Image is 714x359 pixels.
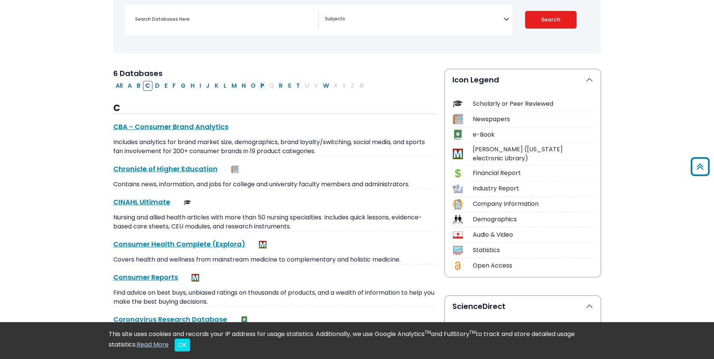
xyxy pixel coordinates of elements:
div: e-Book [473,130,593,139]
button: Close [175,339,190,351]
p: Contains news, information, and jobs for college and university faculty members and administrators. [113,180,435,189]
div: Financial Report [473,169,593,178]
button: Filter Results K [212,81,221,91]
button: Filter Results O [248,81,258,91]
div: Scholarly or Peer Reviewed [473,99,593,108]
img: Icon e-Book [453,129,463,140]
button: Filter Results I [197,81,203,91]
button: Filter Results C [143,81,152,91]
a: Coronavirus Research Database [113,315,227,324]
button: Filter Results N [239,81,248,91]
a: CINAHL Ultimate [113,197,170,207]
img: Icon Statistics [453,245,463,256]
div: Demographics [473,215,593,224]
div: Alpha-list to filter by first letter of database name [113,81,367,90]
button: Filter Results E [162,81,170,91]
img: MeL (Michigan electronic Library) [192,274,199,281]
button: Filter Results M [229,81,239,91]
img: Icon Financial Report [453,168,463,178]
input: Search database by title or keyword [131,14,318,24]
img: e-Book [241,316,248,324]
sup: TM [469,329,476,335]
button: Filter Results W [321,81,331,91]
div: Audio & Video [473,230,593,239]
img: Icon Industry Report [453,184,463,194]
button: Submit for Search Results [525,11,577,29]
div: Newspapers [473,115,593,124]
button: Filter Results B [134,81,143,91]
p: Find advice on best buys, unbiased ratings on thousands of products, and a wealth of information ... [113,288,435,306]
a: Chronicle of Higher Education [113,164,218,173]
button: ScienceDirect [445,296,601,317]
a: CBA - Consumer Brand Analytics [113,122,228,131]
img: Icon Audio & Video [453,230,463,240]
span: 6 Databases [113,68,163,79]
img: Icon MeL (Michigan electronic Library) [453,149,463,159]
img: Icon Demographics [453,214,463,225]
button: Filter Results T [294,81,302,91]
img: MeL (Michigan electronic Library) [259,241,266,248]
button: Filter Results S [285,81,294,91]
img: Icon Newspapers [453,114,463,124]
a: Back to Top [688,161,712,173]
button: Filter Results J [204,81,212,91]
button: Filter Results F [170,81,178,91]
div: Open Access [473,261,593,270]
button: Filter Results A [125,81,134,91]
p: Nursing and allied health articles with more than 50 nursing specialties. Includes quick lessons,... [113,213,435,231]
p: Includes analytics for brand market size, demographics, brand loyalty/switching, social media, an... [113,138,435,156]
button: Filter Results H [188,81,197,91]
div: [PERSON_NAME] ([US_STATE] electronic Library) [473,145,593,163]
textarea: Search [325,17,504,23]
button: Filter Results P [258,81,266,91]
button: Filter Results G [178,81,188,91]
a: Read More [137,340,169,349]
div: This site uses cookies and records your IP address for usage statistics. Additionally, we use Goo... [109,330,606,351]
p: Covers health and wellness from mainstream medicine to complementary and holistic medicine. [113,255,435,264]
sup: TM [425,329,431,335]
button: Filter Results R [277,81,285,91]
img: Icon Company Information [453,199,463,209]
img: Icon Open Access [453,261,463,271]
img: Icon Scholarly or Peer Reviewed [453,99,463,109]
button: Filter Results D [153,81,162,91]
button: Icon Legend [445,69,601,90]
a: Consumer Health Complete (Explora) [113,239,245,249]
button: All [113,81,125,91]
img: Scholarly or Peer Reviewed [184,199,191,206]
button: Filter Results L [221,81,229,91]
h3: C [113,103,435,114]
div: Company Information [473,199,593,208]
img: Newspapers [231,166,239,173]
a: Consumer Reports [113,272,178,282]
div: Industry Report [473,184,593,193]
div: Statistics [473,246,593,255]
